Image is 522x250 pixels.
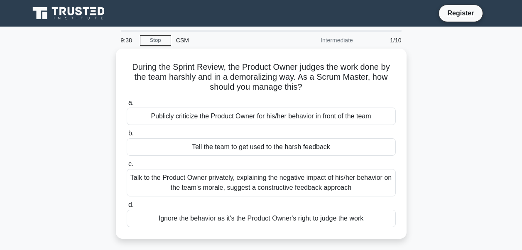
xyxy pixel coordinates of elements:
div: Ignore the behavior as it's the Product Owner's right to judge the work [127,210,396,227]
div: Publicly criticize the Product Owner for his/her behavior in front of the team [127,108,396,125]
div: 1/10 [358,32,407,49]
div: 9:38 [116,32,140,49]
div: Intermediate [285,32,358,49]
div: Talk to the Product Owner privately, explaining the negative impact of his/her behavior on the te... [127,169,396,196]
span: a. [128,99,134,106]
span: c. [128,160,133,167]
a: Register [442,8,479,18]
div: Tell the team to get used to the harsh feedback [127,138,396,156]
span: b. [128,130,134,137]
div: CSM [171,32,285,49]
a: Stop [140,35,171,46]
h5: During the Sprint Review, the Product Owner judges the work done by the team harshly and in a dem... [126,62,397,93]
span: d. [128,201,134,208]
